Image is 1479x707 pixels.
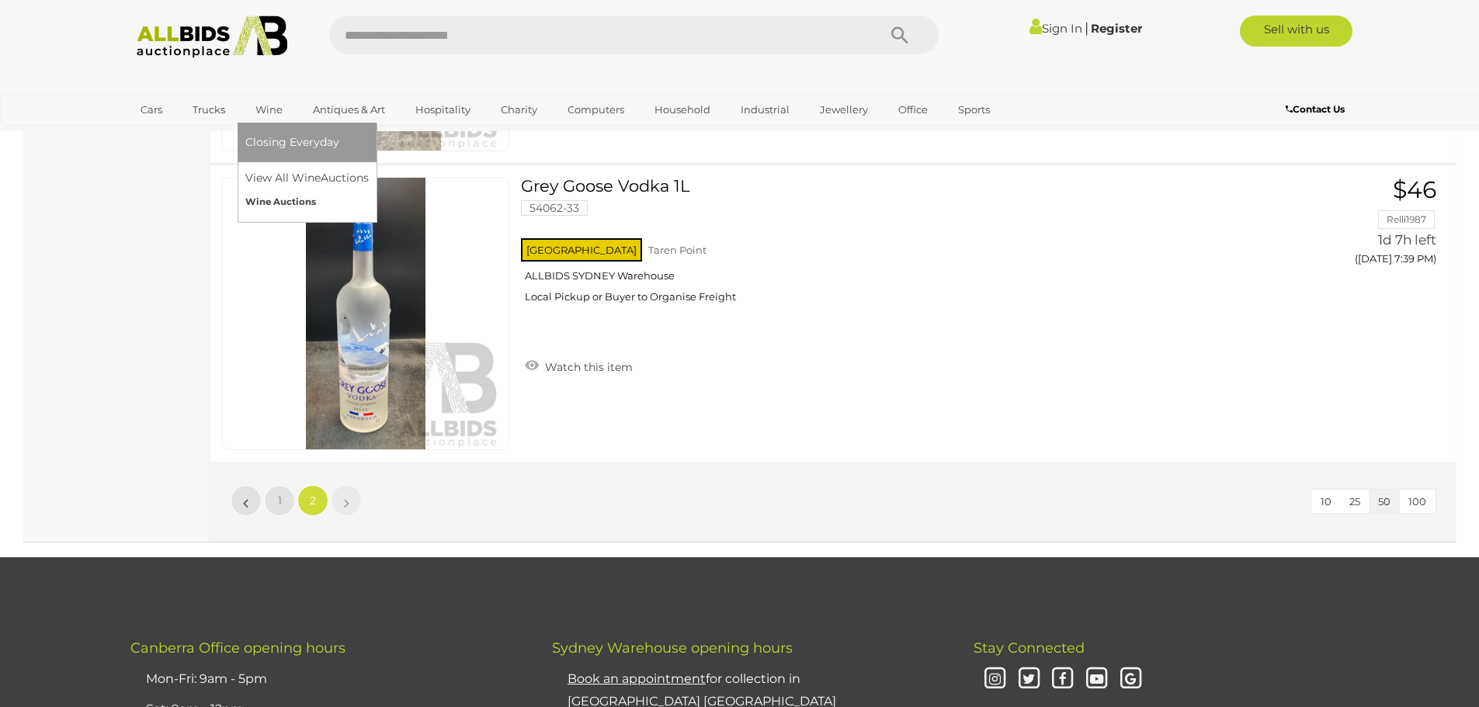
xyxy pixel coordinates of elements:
[130,639,345,657] span: Canberra Office opening hours
[533,177,1236,315] a: Grey Goose Vodka 1L 54062-33 [GEOGRAPHIC_DATA] Taren Point ALLBIDS SYDNEY Warehouse Local Pickup ...
[1378,495,1390,508] span: 50
[310,494,316,508] span: 2
[1085,19,1088,36] span: |
[1029,21,1082,36] a: Sign In
[1260,177,1440,274] a: $46 Relli1987 1d 7h left ([DATE] 7:39 PM)
[568,671,706,686] u: Book an appointment
[861,16,939,54] button: Search
[1399,490,1436,514] button: 100
[182,97,235,123] a: Trucks
[974,639,1085,657] span: Stay Connected
[245,97,293,123] a: Wine
[1117,666,1144,693] i: Google
[1340,490,1370,514] button: 25
[644,97,720,123] a: Household
[1240,16,1352,47] a: Sell with us
[810,97,878,123] a: Jewellery
[1349,495,1360,508] span: 25
[130,97,172,123] a: Cars
[888,97,938,123] a: Office
[130,123,261,148] a: [GEOGRAPHIC_DATA]
[1286,103,1345,115] b: Contact Us
[297,485,328,516] a: 2
[1311,490,1341,514] button: 10
[552,639,793,657] span: Sydney Warehouse opening hours
[948,97,1000,123] a: Sports
[1393,175,1436,204] span: $46
[1408,495,1426,508] span: 100
[142,664,513,695] li: Mon-Fri: 9am - 5pm
[557,97,634,123] a: Computers
[230,178,502,449] img: 54062-33a.jpeg
[331,485,362,516] a: »
[405,97,481,123] a: Hospitality
[128,16,297,58] img: Allbids.com.au
[521,354,637,377] a: Watch this item
[1286,101,1349,118] a: Contact Us
[231,485,262,516] a: «
[1369,490,1400,514] button: 50
[1083,666,1110,693] i: Youtube
[731,97,800,123] a: Industrial
[1049,666,1076,693] i: Facebook
[264,485,295,516] a: 1
[1091,21,1142,36] a: Register
[1016,666,1043,693] i: Twitter
[1321,495,1331,508] span: 10
[491,97,547,123] a: Charity
[541,360,633,374] span: Watch this item
[981,666,1009,693] i: Instagram
[278,494,282,508] span: 1
[303,97,395,123] a: Antiques & Art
